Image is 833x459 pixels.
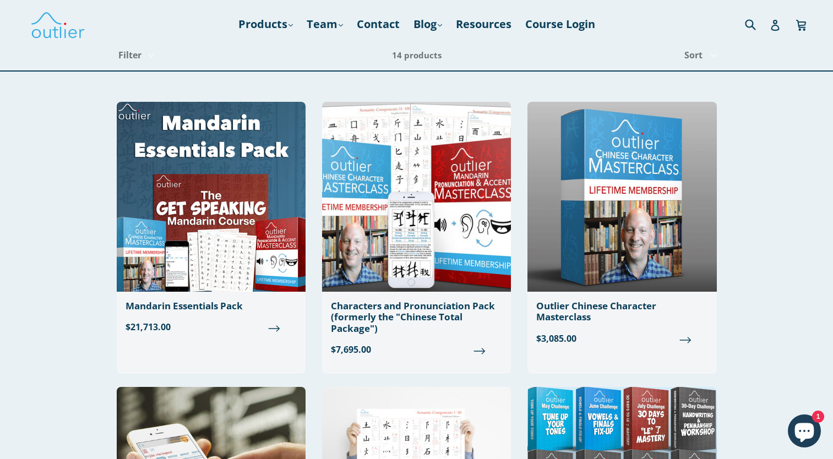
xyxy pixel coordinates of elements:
span: $3,085.00 [536,332,707,345]
input: Search [742,13,772,35]
a: Contact [351,14,405,34]
a: Characters and Pronunciation Pack (formerly the "Chinese Total Package") $7,695.00 [322,102,511,365]
a: Mandarin Essentials Pack $21,713.00 [117,102,306,342]
div: Outlier Chinese Character Masterclass [536,300,707,323]
inbox-online-store-chat: Shopify online store chat [785,414,824,450]
span: $7,695.00 [331,343,502,356]
a: Outlier Chinese Character Masterclass $3,085.00 [527,102,716,354]
div: Mandarin Essentials Pack [126,300,297,312]
img: Mandarin Essentials Pack [117,102,306,292]
div: Characters and Pronunciation Pack (formerly the "Chinese Total Package") [331,300,502,334]
span: 14 products [392,50,442,61]
a: Products [233,14,298,34]
span: $21,713.00 [126,320,297,334]
img: Outlier Chinese Character Masterclass Outlier Linguistics [527,102,716,292]
a: Team [301,14,349,34]
a: Blog [408,14,448,34]
img: Outlier Linguistics [30,8,85,40]
img: Chinese Total Package Outlier Linguistics [322,102,511,292]
a: Course Login [520,14,601,34]
a: Resources [450,14,517,34]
